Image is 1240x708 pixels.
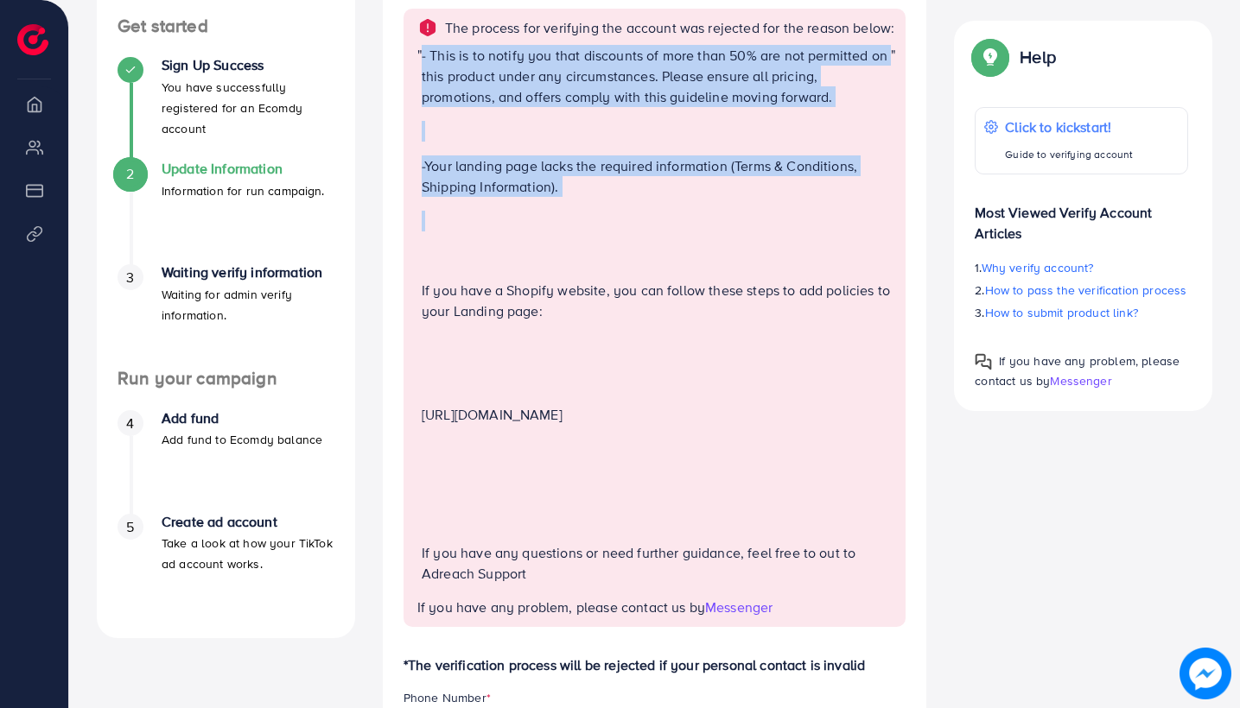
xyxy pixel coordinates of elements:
span: Messenger [1050,372,1111,389]
p: 1. [975,257,1188,278]
li: Sign Up Success [97,57,355,161]
img: image [1180,648,1231,699]
h4: Create ad account [162,514,334,530]
p: Waiting for admin verify information. [162,284,334,326]
img: logo [17,24,48,55]
img: Popup guide [975,353,992,370]
p: Add fund to Ecomdy balance [162,429,322,450]
p: Most Viewed Verify Account Articles [975,188,1188,243]
p: Guide to verifying account [1005,144,1133,165]
span: 5 [126,517,134,537]
h4: Run your campaign [97,368,355,389]
span: How to pass the verification process [985,281,1187,299]
p: Help [1020,47,1056,67]
li: Create ad account [97,514,355,617]
span: If you have any problem, please contact us by [975,352,1180,389]
p: - This is to notify you that discounts of more than 50% are not permitted on this product under a... [422,45,891,107]
p: [URL][DOMAIN_NAME] [422,404,891,425]
span: " [891,45,895,597]
h4: Waiting verify information [162,264,334,281]
span: 3 [126,268,134,288]
p: -Your landing page lacks the required information (Terms & Conditions, Shipping Information). [422,155,891,197]
h4: Sign Up Success [162,57,334,73]
p: Take a look at how your TikTok ad account works. [162,533,334,574]
span: " [417,45,422,597]
img: Popup guide [975,41,1006,73]
span: 2 [126,164,134,184]
li: Update Information [97,161,355,264]
h4: Get started [97,16,355,37]
span: 4 [126,414,134,433]
p: You have successfully registered for an Ecomdy account [162,77,334,139]
p: If you have a Shopify website, you can follow these steps to add policies to your Landing page: [422,280,891,321]
p: 2. [975,280,1188,300]
p: The process for verifying the account was rejected for the reason below: [445,17,895,38]
h4: Update Information [162,161,325,177]
span: Messenger [705,597,773,616]
span: Why verify account? [982,259,1094,276]
span: If you have any problem, please contact us by [417,597,705,616]
li: Waiting verify information [97,264,355,368]
img: alert [417,17,438,38]
span: How to submit product link? [985,304,1138,321]
li: Add fund [97,410,355,514]
p: Information for run campaign. [162,180,325,201]
p: Click to kickstart! [1005,117,1133,137]
h4: Add fund [162,410,322,427]
p: *The verification process will be rejected if your personal contact is invalid [404,654,906,675]
p: If you have any questions or need further guidance, feel free to out to Adreach Support [422,542,891,584]
p: 3. [975,302,1188,323]
label: Phone Number [404,689,491,706]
